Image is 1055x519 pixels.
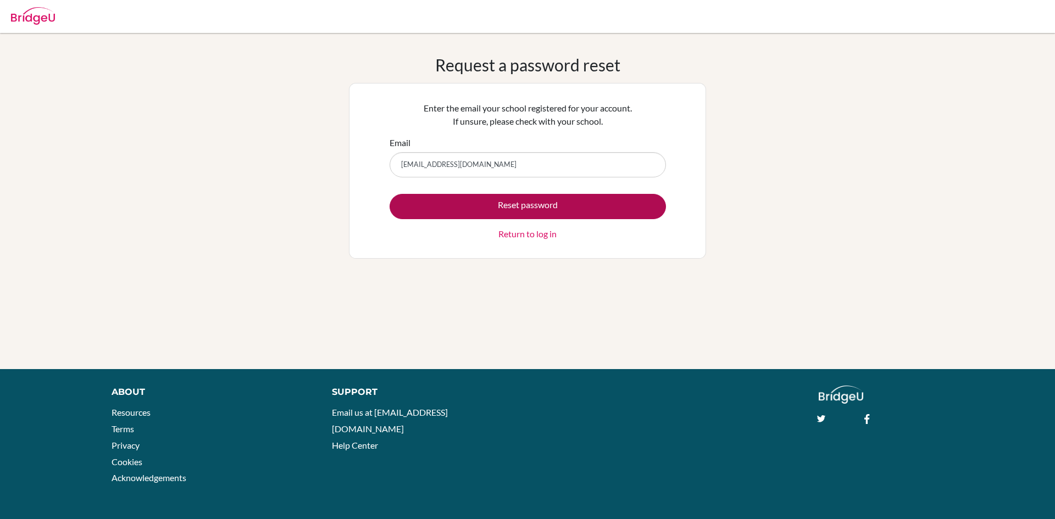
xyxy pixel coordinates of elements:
[332,440,378,450] a: Help Center
[332,386,515,399] div: Support
[112,472,186,483] a: Acknowledgements
[390,136,410,149] label: Email
[112,440,140,450] a: Privacy
[112,386,307,399] div: About
[112,407,151,417] a: Resources
[332,407,448,434] a: Email us at [EMAIL_ADDRESS][DOMAIN_NAME]
[112,423,134,434] a: Terms
[112,456,142,467] a: Cookies
[11,7,55,25] img: Bridge-U
[390,194,666,219] button: Reset password
[819,386,863,404] img: logo_white@2x-f4f0deed5e89b7ecb1c2cc34c3e3d731f90f0f143d5ea2071677605dd97b5244.png
[390,102,666,128] p: Enter the email your school registered for your account. If unsure, please check with your school.
[498,227,557,241] a: Return to log in
[435,55,620,75] h1: Request a password reset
